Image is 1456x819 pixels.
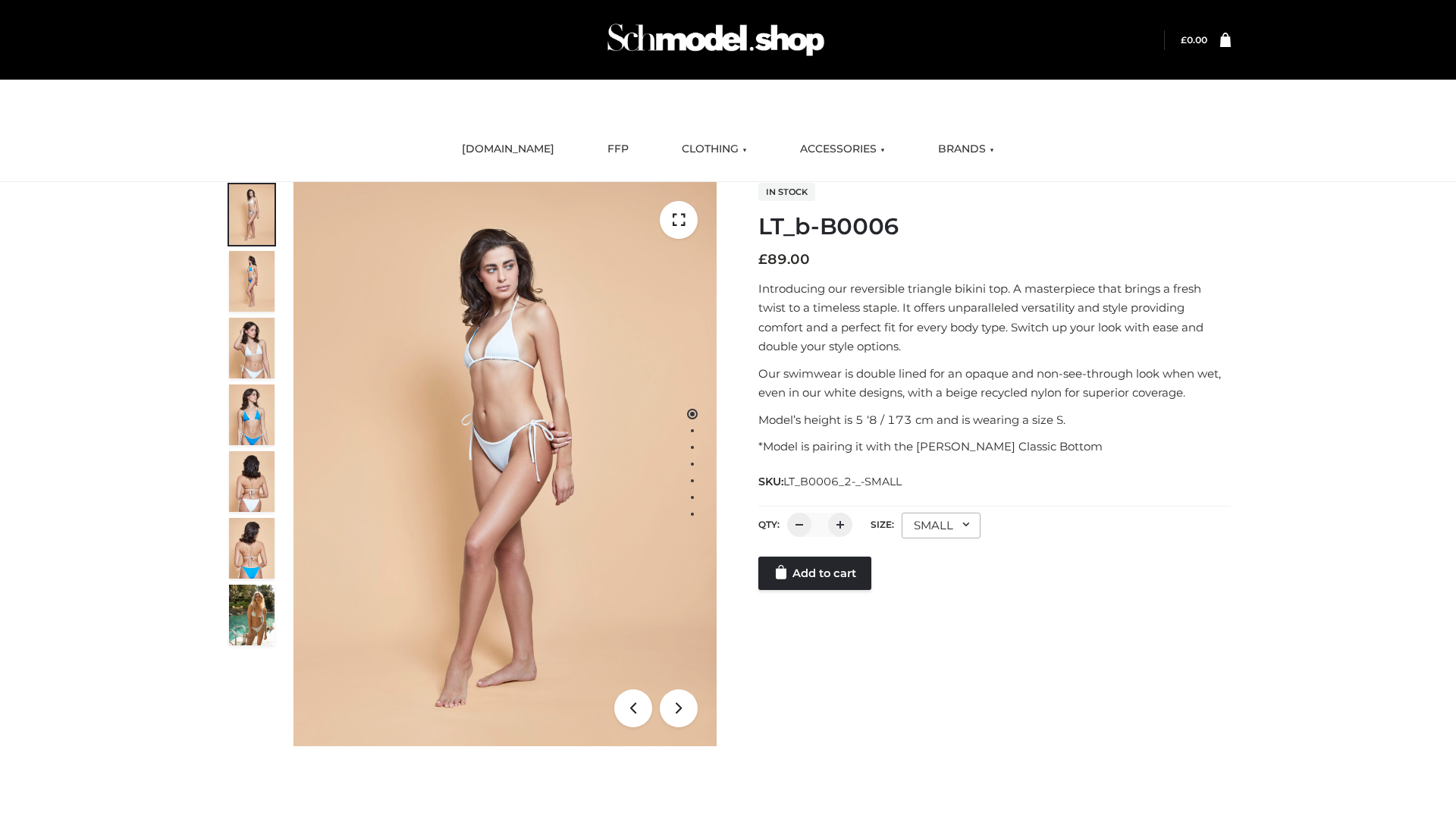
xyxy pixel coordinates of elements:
p: Introducing our reversible triangle bikini top. A masterpiece that brings a fresh twist to a time... [758,279,1231,356]
img: ArielClassicBikiniTop_CloudNine_AzureSky_OW114ECO_8-scaled.jpg [229,518,275,579]
label: QTY: [758,519,780,530]
img: Arieltop_CloudNine_AzureSky2.jpg [229,585,275,645]
h1: LT_b-B0006 [758,213,1231,240]
p: *Model is pairing it with the [PERSON_NAME] Classic Bottom [758,437,1231,457]
img: ArielClassicBikiniTop_CloudNine_AzureSky_OW114ECO_7-scaled.jpg [229,451,275,512]
a: CLOTHING [670,133,758,166]
img: ArielClassicBikiniTop_CloudNine_AzureSky_OW114ECO_2-scaled.jpg [229,251,275,312]
img: ArielClassicBikiniTop_CloudNine_AzureSky_OW114ECO_1 [293,182,717,746]
label: Size: [871,519,894,530]
img: ArielClassicBikiniTop_CloudNine_AzureSky_OW114ECO_3-scaled.jpg [229,318,275,378]
a: FFP [596,133,640,166]
bdi: 89.00 [758,251,810,268]
bdi: 0.00 [1181,34,1207,45]
span: SKU: [758,472,903,491]
img: Schmodel Admin 964 [602,10,830,70]
span: LT_B0006_2-_-SMALL [783,475,902,488]
span: £ [1181,34,1187,45]
a: [DOMAIN_NAME] [450,133,566,166]
p: Our swimwear is double lined for an opaque and non-see-through look when wet, even in our white d... [758,364,1231,403]
div: SMALL [902,513,981,538]
a: £0.00 [1181,34,1207,45]
a: BRANDS [927,133,1006,166]
img: ArielClassicBikiniTop_CloudNine_AzureSky_OW114ECO_1-scaled.jpg [229,184,275,245]
p: Model’s height is 5 ‘8 / 173 cm and is wearing a size S. [758,410,1231,430]
a: ACCESSORIES [789,133,896,166]
span: In stock [758,183,815,201]
img: ArielClassicBikiniTop_CloudNine_AzureSky_OW114ECO_4-scaled.jpg [229,384,275,445]
span: £ [758,251,767,268]
a: Add to cart [758,557,871,590]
